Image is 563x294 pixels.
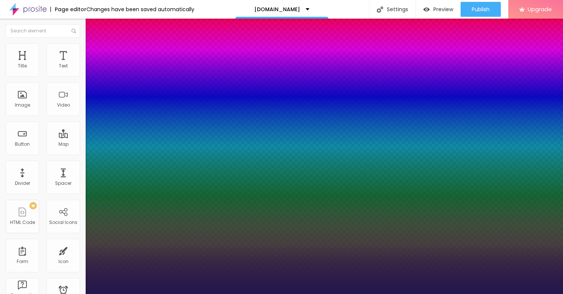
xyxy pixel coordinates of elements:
div: HTML Code [10,220,35,225]
img: Icone [377,6,383,13]
div: Page editor [50,7,86,12]
img: Icone [71,29,76,33]
div: Divider [15,181,30,186]
span: Publish [472,6,490,12]
button: Publish [461,2,501,17]
div: Image [15,102,30,108]
input: Search element [6,24,80,38]
div: Text [59,63,68,69]
div: Title [18,63,27,69]
span: Preview [433,6,453,12]
img: view-1.svg [423,6,430,13]
button: Preview [416,2,461,17]
div: Button [15,142,30,147]
div: Map [58,142,69,147]
span: Upgrade [528,6,552,12]
div: Video [57,102,70,108]
div: Spacer [55,181,71,186]
div: Social Icons [49,220,77,225]
p: [DOMAIN_NAME] [254,7,300,12]
div: Icon [58,259,69,264]
div: Changes have been saved automatically [86,7,194,12]
div: Form [17,259,28,264]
